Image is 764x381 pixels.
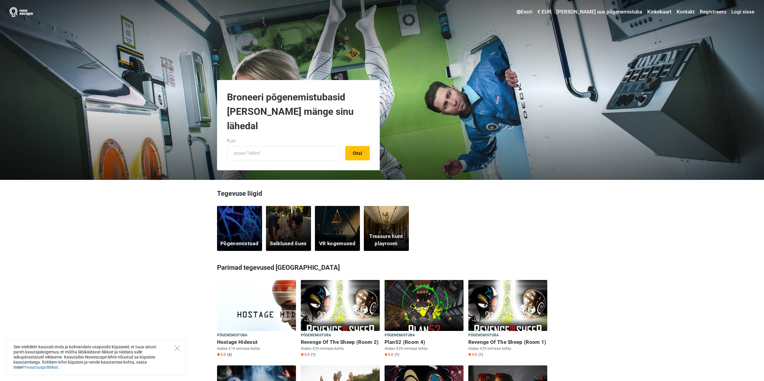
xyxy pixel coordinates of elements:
h5: VR kogemused [319,240,355,247]
img: Eesti [517,10,521,14]
h5: Seiklused õues [270,240,307,247]
span: (1) [311,352,316,357]
span: Põgenemistuba [468,332,499,339]
a: Revenge Of The Sheep (Room 1) Põgenemistuba Revenge Of The Sheep (Room 1) Alates €29 inimese koht... [468,280,547,358]
a: Põgenemistoad [217,206,262,251]
img: Star [385,353,388,356]
a: Plan52 (Room 4) Põgenemistuba Plan52 (Room 4) Alates €29 inimese kohta Star5.0 (1) [385,280,464,358]
a: Hostage Hideout Põgenemistuba Hostage Hideout Alates €19 inimese kohta Star5.0 (4) [217,280,296,358]
h3: Tegevuse liigid [217,189,547,201]
span: Põgenemistuba [301,332,331,339]
h1: Broneeri põgenemistubasid [PERSON_NAME] mänge sinu lähedal [227,90,370,133]
p: Alates €19 inimese kohta [217,346,296,351]
input: proovi “Tallinn” [227,146,341,160]
a: VR kogemused [315,206,360,251]
a: Kinkekaart [646,7,673,17]
button: Close [174,346,180,351]
span: (4) [227,352,232,357]
span: 5.0 [468,352,477,357]
label: Kus [227,137,236,145]
a: Kontakt [675,7,696,17]
img: Plan52 (Room 4) [385,280,464,338]
a: Eesti [515,7,534,17]
h3: Parimad tegevused [GEOGRAPHIC_DATA] [217,260,547,275]
p: Alates €29 inimese kohta [301,346,380,351]
img: Star [217,353,220,356]
button: Otsi [345,146,370,160]
a: Logi sisse [730,7,754,17]
a: Privaatsuspoliitikat [22,365,58,370]
img: Star [468,353,471,356]
span: 5.0 [301,352,310,357]
h5: Treasure hunt playroom [367,233,405,247]
a: [PERSON_NAME] uus põgenemistuba [555,7,644,17]
span: Põgenemistuba [385,332,415,339]
img: Nowescape logo [10,7,33,17]
a: € EUR [536,7,553,17]
img: Revenge Of The Sheep (Room 2) [301,280,380,338]
div: See veebileht kasutab enda ja kolmandate osapoolte küpsiseid, et tuua sinuni parim kasutajakogemu... [6,339,186,375]
h6: Hostage Hideout [217,339,296,345]
img: Revenge Of The Sheep (Room 1) [468,280,547,338]
a: Registreeru [698,7,728,17]
span: Põgenemistuba [217,332,248,339]
h5: Põgenemistoad [220,240,258,247]
span: 5.0 [385,352,393,357]
a: Seiklused õues [266,206,311,251]
a: Revenge Of The Sheep (Room 2) Põgenemistuba Revenge Of The Sheep (Room 2) Alates €29 inimese koht... [301,280,380,358]
img: Hostage Hideout [217,280,296,338]
h6: Revenge Of The Sheep (Room 2) [301,339,380,345]
span: 5.0 [217,352,226,357]
p: Alates €29 inimese kohta [468,346,547,351]
h6: Revenge Of The Sheep (Room 1) [468,339,547,345]
span: (1) [479,352,483,357]
h6: Plan52 (Room 4) [385,339,464,345]
span: (1) [395,352,399,357]
p: Alates €29 inimese kohta [385,346,464,351]
a: Treasure hunt playroom [364,206,409,251]
img: Star [301,353,304,356]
